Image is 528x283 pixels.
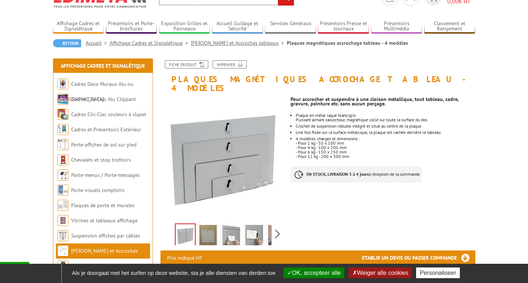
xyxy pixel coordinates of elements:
[296,118,475,122] p: Puissant aimant caoutchouc magnétique collé sur toute la surface du dos.
[71,202,135,209] a: Plaques de porte et murales
[167,250,202,265] p: Prix indiqué HT
[296,124,475,128] li: Crochet de suspension robuste intégré et situé au centre de la plaque.
[57,169,69,181] img: Porte-menus / Porte-messages
[71,217,137,224] a: Vitrines et tableaux affichage
[296,130,475,135] li: Une fois fixée sur la surface métallique, la plaque est cachée derrière le tableau
[283,267,345,278] button: OK, accepteer alle
[71,96,136,102] a: Cadres Clic-Clac Alu Clippant
[296,150,475,154] div: - Pour 6 kg - 150 x 250 mm
[212,20,263,33] a: Accueil Guidage et Sécurité
[362,250,475,265] h3: Etablir un devis ou passer commande
[71,126,141,133] a: Cadres et Présentoirs Extérieur
[213,60,247,68] a: Imprimer
[296,154,475,159] div: - Pour 12 kg - 200 x 300 mm
[71,187,124,193] a: Porte-visuels comptoirs
[57,139,69,150] img: Porte-affiches de sol sur pied
[176,224,195,247] img: 250025_250026_250027_250028_plaque_magnetique_3.jpg
[416,267,460,278] button: Personaliseer (modaal venster)
[287,39,408,47] li: Plaques magnétiques accrochage tableau - 4 modèles
[318,20,369,33] a: Présentoirs Presse et Journaux
[53,39,81,47] a: Retour
[57,215,69,226] img: Vitrines et tableaux affichage
[222,225,240,248] img: 250025_plaque_suspension_crochet_magnetique_1.jpg
[57,245,69,256] img: Cimaises et Accroches tableaux
[268,225,286,248] img: 250027_plaque_suspension_magnetique_tableau.jpg
[424,20,475,33] a: Classement et Rangement
[57,247,138,269] a: [PERSON_NAME] et Accroches tableaux
[71,263,146,269] a: Supports de communication bois
[191,40,287,46] a: [PERSON_NAME] et Accroches tableaux
[53,20,104,33] a: Affichage Cadres et Signalétique
[371,20,422,33] a: Présentoirs Multimédia
[57,109,69,120] img: Cadres Clic-Clac couleurs à clapet
[57,230,69,241] img: Suspension affiches par câbles
[57,154,69,165] img: Chevalets et stop trottoirs
[296,141,475,145] div: - Pour 1 kg - 50 x 100 mm
[71,111,146,118] a: Cadres Clic-Clac couleurs à clapet
[296,145,475,150] div: - Pour 4 kg - 100 x 200 mm
[57,124,69,135] img: Cadres et Présentoirs Extérieur
[165,60,208,68] a: Fiche produit
[57,200,69,211] img: Plaques de porte et murales
[306,171,369,177] strong: EN STOCK, LIVRAISON 3 à 4 jours
[57,81,133,102] a: Cadres Deco Muraux Alu ou [GEOGRAPHIC_DATA]
[160,96,285,221] img: 250025_250026_250027_250028_plaque_magnetique_3.jpg
[155,60,481,92] h1: Plaques magnétiques accrochage tableau - 4 modèles
[349,267,412,278] button: Weiger alle cookies
[68,270,279,276] span: Als je doorgaat met het surfen op deze website, sta je alle diensten van derden toe
[159,20,210,33] a: Exposition Grilles et Panneaux
[296,113,475,118] p: Plaque en métal laqué blanc/gris
[57,185,69,196] img: Porte-visuels comptoirs
[71,141,136,148] a: Porte-affiches de sol sur pied
[57,78,69,90] img: Cadres Deco Muraux Alu ou Bois
[199,225,217,248] img: 250025_250026_250027_250028_plaque_magnetique_montage.gif
[106,20,157,33] a: Présentoirs et Porte-brochures
[290,96,459,107] strong: Pour accrocher et suspendre à une cloison métallique, tout tableau, cadre, gravure, peinture etc....
[110,40,191,46] a: Affichage Cadres et Signalétique
[71,232,140,239] a: Suspension affiches par câbles
[296,137,475,141] div: 4 modèles, charges et dimensions :
[86,40,110,46] a: Accueil
[245,225,263,248] img: 250025_plaque_suspension_crochet_magnetique.jpg
[61,63,145,69] a: Affichage Cadres et Signalétique
[274,228,281,240] span: Next
[265,20,316,33] a: Services Généraux
[71,156,131,163] a: Chevalets et stop trottoirs
[71,172,140,178] a: Porte-menus / Porte-messages
[290,166,422,182] p: à réception de la commande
